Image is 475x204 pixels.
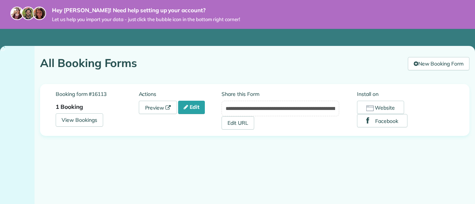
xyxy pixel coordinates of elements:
[56,90,139,98] label: Booking form #16113
[56,113,103,127] a: View Bookings
[357,101,404,114] button: Website
[139,90,222,98] label: Actions
[357,114,407,127] button: Facebook
[33,7,46,20] img: michelle-19f622bdf1676172e81f8f8fba1fb50e276960ebfe0243fe18214015130c80e4.jpg
[22,7,35,20] img: jorge-587dff0eeaa6aab1f244e6dc62b8924c3b6ad411094392a53c71c6c4a576187d.jpg
[139,101,177,114] a: Preview
[222,116,254,130] a: Edit URL
[40,57,402,69] h1: All Booking Forms
[222,90,339,98] label: Share this Form
[10,7,24,20] img: maria-72a9807cf96188c08ef61303f053569d2e2a8a1cde33d635c8a3ac13582a053d.jpg
[52,7,240,14] strong: Hey [PERSON_NAME]! Need help setting up your account?
[52,16,240,23] span: Let us help you import your data - just click the bubble icon in the bottom right corner!
[408,57,469,70] a: New Booking Form
[56,103,83,110] strong: 1 Booking
[178,101,205,114] a: Edit
[357,90,454,98] label: Install on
